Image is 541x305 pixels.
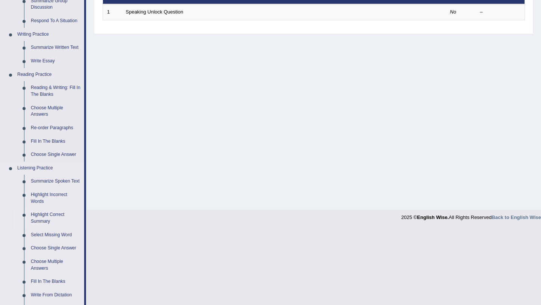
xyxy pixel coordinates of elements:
[492,214,541,220] a: Back to English Wise
[14,68,84,82] a: Reading Practice
[27,148,84,162] a: Choose Single Answer
[27,175,84,188] a: Summarize Spoken Text
[401,210,541,221] div: 2025 © All Rights Reserved
[27,242,84,255] a: Choose Single Answer
[14,162,84,175] a: Listening Practice
[27,101,84,121] a: Choose Multiple Answers
[27,14,84,28] a: Respond To A Situation
[27,228,84,242] a: Select Missing Word
[27,81,84,101] a: Reading & Writing: Fill In The Blanks
[103,4,122,20] td: 1
[126,9,183,15] a: Speaking Unlock Question
[14,28,84,41] a: Writing Practice
[417,214,449,220] strong: English Wise.
[27,121,84,135] a: Re-order Paragraphs
[27,255,84,275] a: Choose Multiple Answers
[450,9,456,15] em: No
[27,135,84,148] a: Fill In The Blanks
[27,188,84,208] a: Highlight Incorrect Words
[27,275,84,288] a: Fill In The Blanks
[27,208,84,228] a: Highlight Correct Summary
[480,9,521,16] div: –
[27,41,84,54] a: Summarize Written Text
[27,54,84,68] a: Write Essay
[27,288,84,302] a: Write From Dictation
